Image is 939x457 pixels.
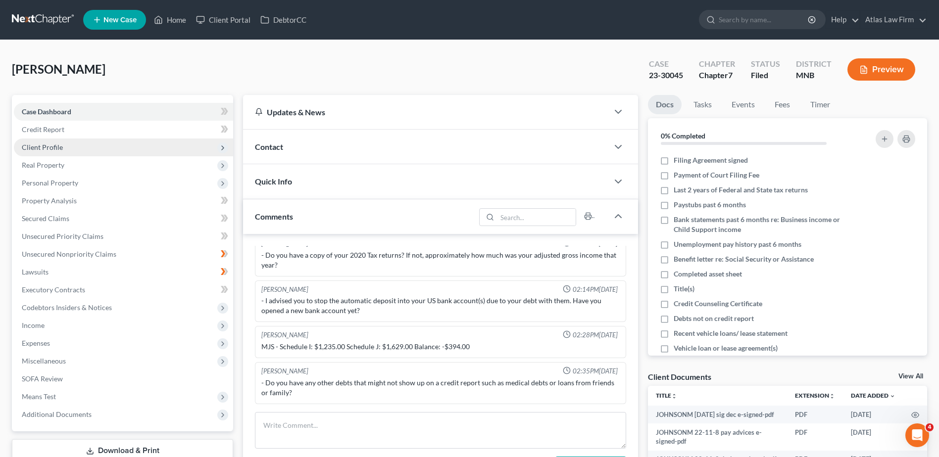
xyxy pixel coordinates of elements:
span: Executory Contracts [22,285,85,294]
td: JOHNSONM [DATE] sig dec e-signed-pdf [648,406,787,423]
div: [PERSON_NAME] [261,366,308,376]
span: Benefit letter re: Social Security or Assistance [674,254,814,264]
button: Preview [847,58,915,81]
div: Chapter [699,58,735,70]
span: Codebtors Insiders & Notices [22,303,112,312]
span: Additional Documents [22,410,92,418]
span: Recent vehicle loans/ lease statement [674,328,788,338]
div: MNB [796,70,832,81]
a: Lawsuits [14,263,233,281]
span: Contact [255,142,283,151]
span: New Case [103,16,137,24]
span: Client Profile [22,143,63,151]
div: Case [649,58,683,70]
span: Case Dashboard [22,107,71,116]
div: MJS - Schedule I: $1,235.00 Schedule J: $1,629.00 Balance: -$394.00 [261,342,620,352]
strong: 0% Completed [661,132,705,140]
a: Secured Claims [14,210,233,228]
span: Unsecured Nonpriority Claims [22,250,116,258]
input: Search... [497,209,576,226]
div: Status [751,58,780,70]
span: 7 [728,70,733,80]
span: Income [22,321,45,329]
span: 02:35PM[DATE] [573,366,618,376]
a: Docs [648,95,682,114]
span: Debts not on credit report [674,314,754,323]
div: - I advised you to stop the automatic deposit into your US bank account(s) due to your debt with ... [261,296,620,316]
i: unfold_more [829,393,835,399]
a: View All [898,373,923,380]
div: District [796,58,832,70]
td: [DATE] [843,423,903,451]
span: Expenses [22,339,50,347]
span: 02:28PM[DATE] [573,330,618,340]
span: Payment of Court Filing Fee [674,170,759,180]
span: Bank statements past 6 months re: Business income or Child Support income [674,215,849,234]
i: unfold_more [671,393,677,399]
span: Comments [255,212,293,221]
a: SOFA Review [14,370,233,388]
span: Title(s) [674,284,694,294]
span: Lawsuits [22,268,49,276]
a: Credit Report [14,121,233,138]
a: Case Dashboard [14,103,233,121]
span: Personal Property [22,179,78,187]
iframe: Intercom live chat [905,423,929,447]
span: 02:14PM[DATE] [573,285,618,294]
span: Credit Counseling Certificate [674,299,762,309]
span: Property Analysis [22,196,77,205]
span: Last 2 years of Federal and State tax returns [674,185,808,195]
td: JOHNSONM 22-11-8 pay advices e-signed-pdf [648,423,787,451]
span: Miscellaneous [22,357,66,365]
a: Home [149,11,191,29]
a: Timer [802,95,838,114]
a: Events [724,95,763,114]
a: Extensionunfold_more [795,392,835,399]
span: Real Property [22,161,64,169]
div: 23-30045 [649,70,683,81]
div: [PERSON_NAME] [261,285,308,294]
a: Property Analysis [14,192,233,210]
div: - Do you have any other debts that might not show up on a credit report such as medical debts or ... [261,378,620,398]
td: PDF [787,423,843,451]
span: [PERSON_NAME] [12,62,105,76]
span: Unsecured Priority Claims [22,232,103,240]
a: Unsecured Priority Claims [14,228,233,245]
span: Credit Report [22,125,64,134]
a: Executory Contracts [14,281,233,299]
span: Vehicle loan or lease agreement(s) [674,343,778,353]
span: Unemployment pay history past 6 months [674,239,801,249]
div: Updates & News [255,107,596,117]
input: Search by name... [719,10,809,29]
i: expand_more [890,393,895,399]
div: [PERSON_NAME] [261,330,308,340]
a: Atlas Law Firm [860,11,927,29]
a: DebtorCC [255,11,311,29]
a: Date Added expand_more [851,392,895,399]
a: Fees [767,95,798,114]
a: Client Portal [191,11,255,29]
a: Unsecured Nonpriority Claims [14,245,233,263]
span: SOFA Review [22,374,63,383]
a: Titleunfold_more [656,392,677,399]
div: Filed [751,70,780,81]
div: Client Documents [648,371,711,382]
span: Quick Info [255,177,292,186]
div: Chapter [699,70,735,81]
td: [DATE] [843,406,903,423]
span: Filing Agreement signed [674,155,748,165]
span: 4 [926,423,934,431]
span: Secured Claims [22,214,69,223]
span: Means Test [22,392,56,401]
td: PDF [787,406,843,423]
span: Completed asset sheet [674,269,742,279]
a: Help [826,11,859,29]
a: Tasks [686,95,720,114]
span: Paystubs past 6 months [674,200,746,210]
div: - Do you have a copy of your 2020 Tax returns? If not, approximately how much was your adjusted g... [261,250,620,270]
